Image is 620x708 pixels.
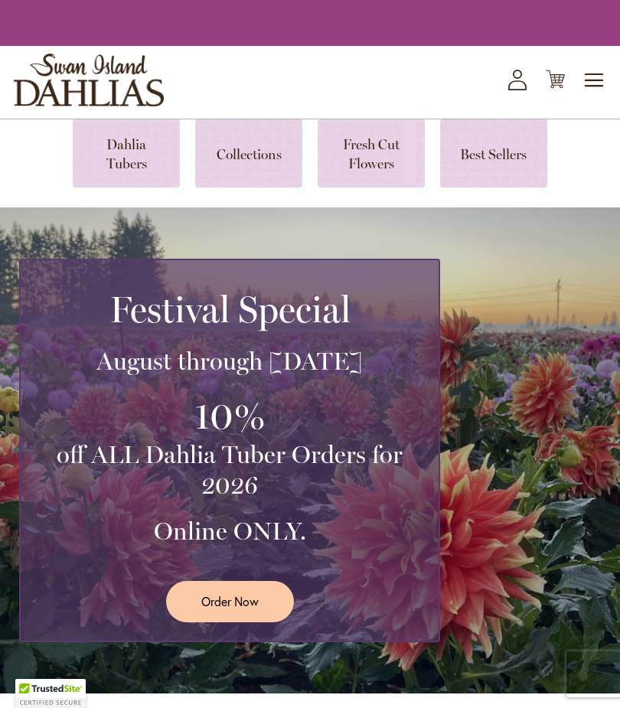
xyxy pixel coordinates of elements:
a: store logo [14,54,164,106]
h3: August through [DATE] [39,346,420,377]
h3: 10% [39,392,420,440]
h3: Online ONLY. [39,516,420,546]
h3: off ALL Dahlia Tuber Orders for 2026 [39,439,420,501]
a: Order Now [166,581,294,622]
span: Order Now [201,592,259,610]
h2: Festival Special [39,288,420,331]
